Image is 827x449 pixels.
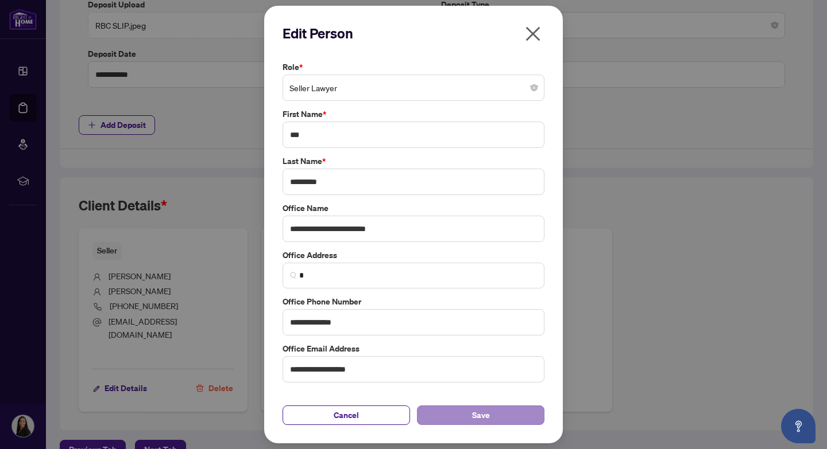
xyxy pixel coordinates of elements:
[472,406,490,424] span: Save
[283,61,544,73] label: Role
[334,406,359,424] span: Cancel
[283,295,544,308] label: Office Phone Number
[283,405,410,425] button: Cancel
[283,202,544,214] label: Office Name
[524,25,542,43] span: close
[283,24,544,42] h2: Edit Person
[283,249,544,261] label: Office Address
[283,155,544,167] label: Last Name
[290,272,297,279] img: search_icon
[283,342,544,355] label: Office Email Address
[417,405,544,425] button: Save
[531,84,538,91] span: close-circle
[289,77,538,99] span: Seller Lawyer
[781,409,816,443] button: Open asap
[283,108,544,120] label: First Name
